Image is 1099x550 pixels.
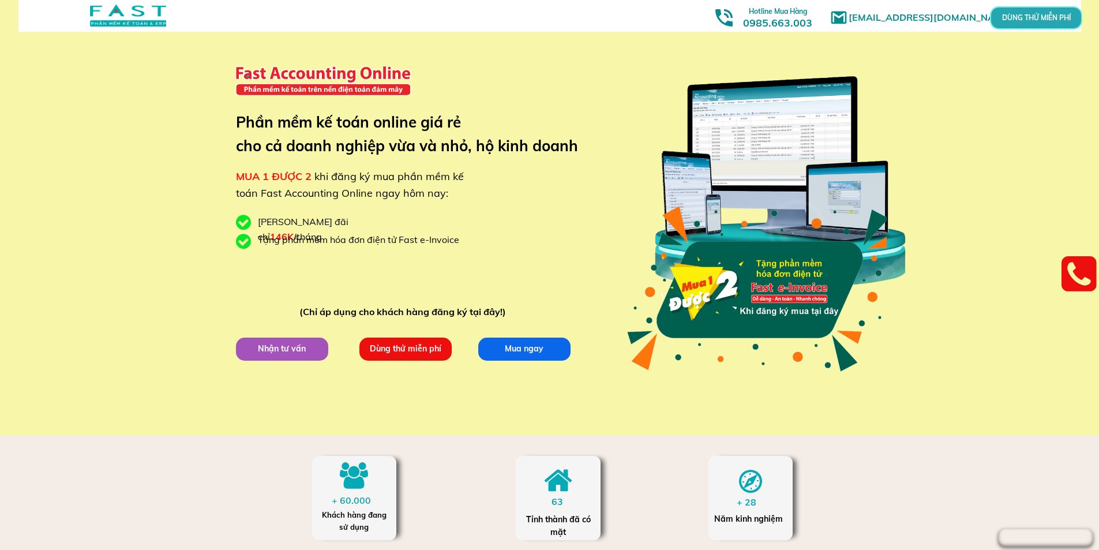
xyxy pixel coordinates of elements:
[525,513,592,539] div: Tỉnh thành đã có mặt
[332,493,377,508] div: + 60.000
[318,509,390,533] div: Khách hàng đang sử dụng
[552,495,574,510] div: 63
[236,110,595,158] h3: Phần mềm kế toán online giá rẻ cho cả doanh nghiệp vừa và nhỏ, hộ kinh doanh
[849,10,1019,25] h1: [EMAIL_ADDRESS][DOMAIN_NAME]
[236,170,312,183] span: MUA 1 ĐƯỢC 2
[478,337,570,360] p: Mua ngay
[236,170,464,200] span: khi đăng ký mua phần mềm kế toán Fast Accounting Online ngay hôm nay:
[1022,14,1050,21] p: DÙNG THỬ MIỄN PHÍ
[737,495,767,510] div: + 28
[299,305,511,320] div: (Chỉ áp dụng cho khách hàng đăng ký tại đây!)
[235,337,328,360] p: Nhận tư vấn
[749,7,807,16] span: Hotline Mua Hàng
[714,512,786,525] div: Năm kinh nghiệm
[359,337,451,360] p: Dùng thử miễn phí
[258,233,468,248] div: Tặng phần mềm hóa đơn điện tử Fast e-Invoice
[258,215,408,244] div: [PERSON_NAME] đãi chỉ /tháng
[730,4,825,29] h3: 0985.663.003
[270,231,294,242] span: 146K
